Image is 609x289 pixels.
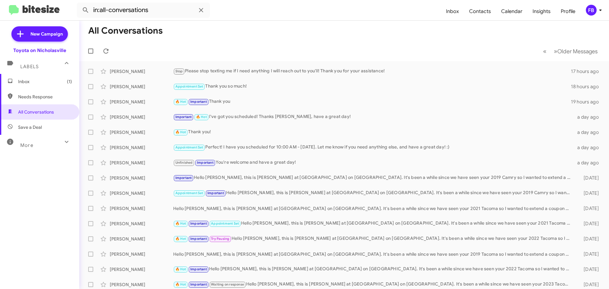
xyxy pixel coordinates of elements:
div: [DATE] [573,251,604,257]
span: « [543,47,547,55]
nav: Page navigation example [540,45,601,58]
div: [PERSON_NAME] [110,175,173,181]
div: Hello [PERSON_NAME], this is [PERSON_NAME] at [GEOGRAPHIC_DATA] on [GEOGRAPHIC_DATA]. It's been a... [173,220,573,227]
div: 17 hours ago [571,68,604,75]
span: Important [175,115,192,119]
span: 🔥 Hot [175,130,186,134]
span: 🔥 Hot [175,100,186,104]
div: You're welcome and have a great day! [173,159,573,166]
span: Waiting on response [211,282,244,286]
div: Thank you [173,98,571,105]
span: Important [207,191,224,195]
div: [PERSON_NAME] [110,266,173,273]
div: [PERSON_NAME] [110,83,173,90]
div: [DATE] [573,220,604,227]
div: Hello [PERSON_NAME], this is [PERSON_NAME] at [GEOGRAPHIC_DATA] on [GEOGRAPHIC_DATA]. It's been a... [173,281,573,288]
div: a day ago [573,160,604,166]
span: Labels [20,64,39,69]
span: Unfinished [175,161,193,165]
div: I've got you scheduled! Thanks [PERSON_NAME], have a great day! [173,113,573,121]
div: [PERSON_NAME] [110,129,173,135]
button: Next [550,45,601,58]
span: Appointment Set [175,145,203,149]
div: [PERSON_NAME] [110,251,173,257]
div: 19 hours ago [571,99,604,105]
div: [DATE] [573,281,604,288]
span: Try Pausing [211,237,229,241]
a: New Campaign [11,26,68,42]
span: More [20,142,33,148]
span: Appointment Set [175,84,203,89]
span: Important [175,176,192,180]
span: Important [197,161,213,165]
input: Search [77,3,210,18]
div: [DATE] [573,175,604,181]
span: Stop [175,69,183,73]
button: Previous [539,45,550,58]
div: [PERSON_NAME] [110,160,173,166]
div: Hello [PERSON_NAME], this is [PERSON_NAME] at [GEOGRAPHIC_DATA] on [GEOGRAPHIC_DATA]. It's been a... [173,189,573,197]
span: New Campaign [30,31,63,37]
span: » [554,47,557,55]
div: 18 hours ago [571,83,604,90]
div: [PERSON_NAME] [110,144,173,151]
button: FB [580,5,602,16]
span: 🔥 Hot [196,115,207,119]
span: 🔥 Hot [175,237,186,241]
span: Important [190,100,207,104]
h1: All Conversations [88,26,163,36]
span: Older Messages [557,48,598,55]
div: a day ago [573,129,604,135]
div: [PERSON_NAME] [110,236,173,242]
span: Important [190,221,207,226]
span: 🔥 Hot [175,221,186,226]
div: [PERSON_NAME] [110,205,173,212]
div: [PERSON_NAME] [110,281,173,288]
div: [PERSON_NAME] [110,99,173,105]
div: Hello [PERSON_NAME], this is [PERSON_NAME] at [GEOGRAPHIC_DATA] on [GEOGRAPHIC_DATA]. It's been a... [173,205,573,212]
span: 🔥 Hot [175,267,186,271]
div: [PERSON_NAME] [110,68,173,75]
span: All Conversations [18,109,54,115]
div: [PERSON_NAME] [110,114,173,120]
div: [DATE] [573,236,604,242]
span: Save a Deal [18,124,42,130]
div: [PERSON_NAME] [110,220,173,227]
span: Important [190,282,207,286]
a: Inbox [441,2,464,21]
div: [DATE] [573,266,604,273]
div: [DATE] [573,205,604,212]
div: Hello [PERSON_NAME], this is [PERSON_NAME] at [GEOGRAPHIC_DATA] on [GEOGRAPHIC_DATA]. It's been a... [173,174,573,181]
span: (1) [67,78,72,85]
span: Needs Response [18,94,72,100]
a: Contacts [464,2,496,21]
div: a day ago [573,114,604,120]
a: Insights [527,2,556,21]
div: Please stop texting me if I need anything I will reach out to you'll! Thank you for your assistance! [173,68,571,75]
div: Perfect! I have you scheduled for 10:00 AM - [DATE]. Let me know if you need anything else, and h... [173,144,573,151]
span: Appointment Set [175,191,203,195]
span: Inbox [18,78,72,85]
div: a day ago [573,144,604,151]
span: 🔥 Hot [175,282,186,286]
a: Profile [556,2,580,21]
div: Thank you so much! [173,83,571,90]
div: [DATE] [573,190,604,196]
div: [PERSON_NAME] [110,190,173,196]
div: FB [586,5,597,16]
div: Toyota on Nicholasville [13,47,66,54]
div: Hello [PERSON_NAME], this is [PERSON_NAME] at [GEOGRAPHIC_DATA] on [GEOGRAPHIC_DATA]. It's been a... [173,251,573,257]
span: Important [190,267,207,271]
span: Important [190,237,207,241]
div: Hello [PERSON_NAME], this is [PERSON_NAME] at [GEOGRAPHIC_DATA] on [GEOGRAPHIC_DATA]. It's been a... [173,235,573,242]
div: Thank you! [173,128,573,136]
a: Calendar [496,2,527,21]
div: Hello [PERSON_NAME], this is [PERSON_NAME] at [GEOGRAPHIC_DATA] on [GEOGRAPHIC_DATA]. It's been a... [173,266,573,273]
span: Appointment Set [211,221,239,226]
